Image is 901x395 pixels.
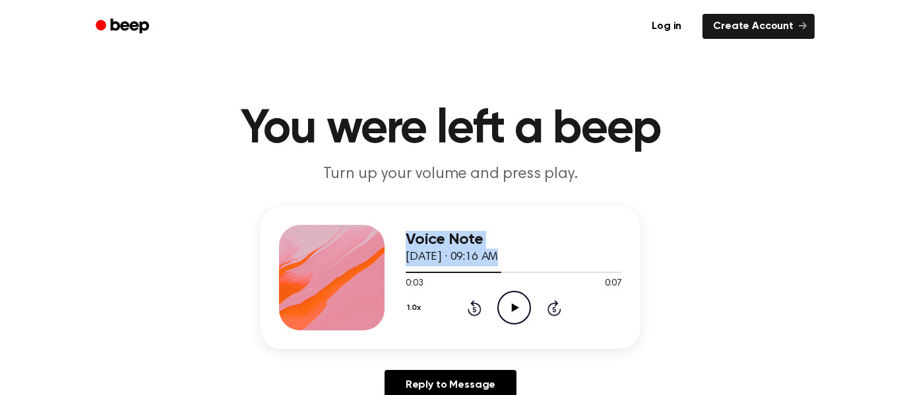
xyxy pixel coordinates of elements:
h3: Voice Note [406,231,622,249]
span: 0:03 [406,277,423,291]
a: Create Account [702,14,815,39]
span: 0:07 [605,277,622,291]
a: Log in [638,11,695,42]
h1: You were left a beep [113,106,788,153]
p: Turn up your volume and press play. [197,164,704,185]
a: Beep [86,14,161,40]
span: [DATE] · 09:16 AM [406,251,498,263]
button: 1.0x [406,297,425,319]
